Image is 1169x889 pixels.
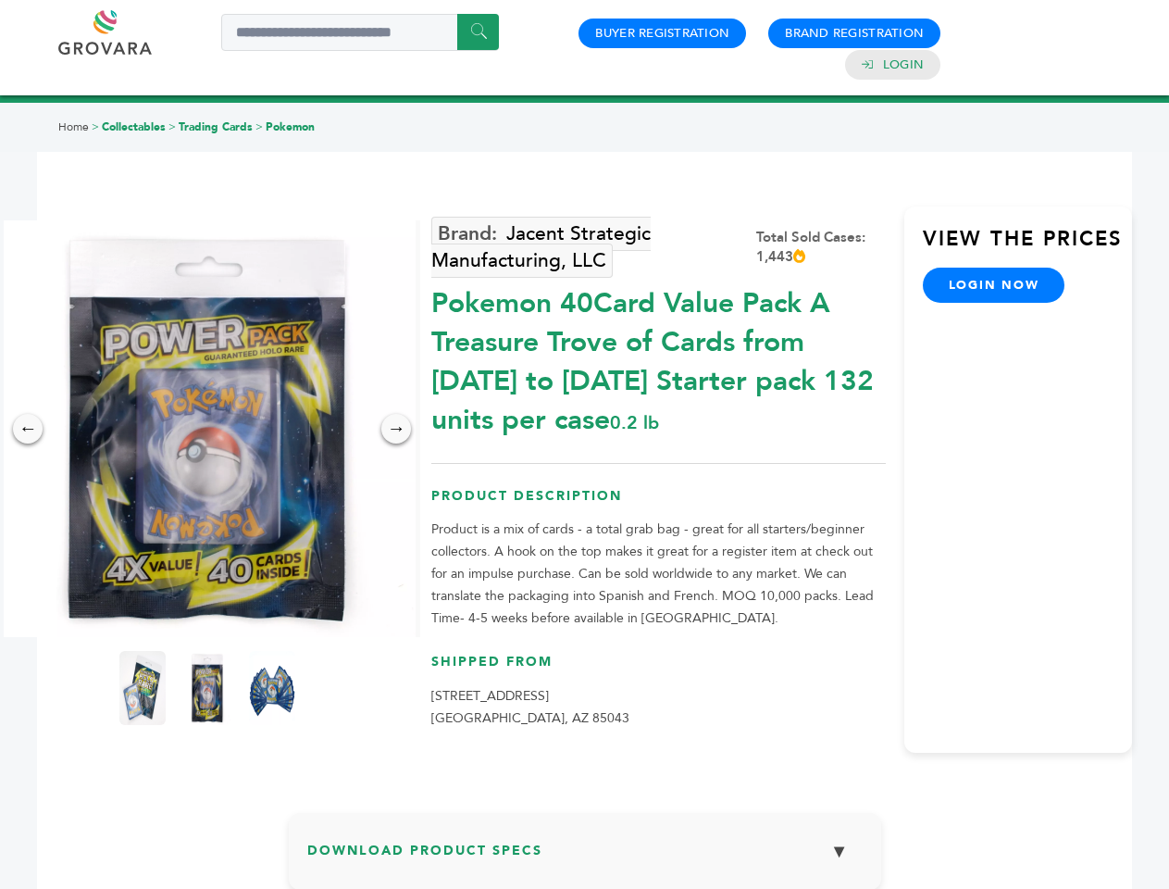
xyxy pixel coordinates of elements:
p: [STREET_ADDRESS] [GEOGRAPHIC_DATA], AZ 85043 [431,685,886,730]
a: Collectables [102,119,166,134]
a: Buyer Registration [595,25,729,42]
a: login now [923,268,1065,303]
input: Search a product or brand... [221,14,499,51]
img: Pokemon 40-Card Value Pack – A Treasure Trove of Cards from 1996 to 2024 - Starter pack! 132 unit... [184,651,230,725]
h3: View the Prices [923,225,1132,268]
img: Pokemon 40-Card Value Pack – A Treasure Trove of Cards from 1996 to 2024 - Starter pack! 132 unit... [249,651,295,725]
div: → [381,414,411,444]
div: Pokemon 40Card Value Pack A Treasure Trove of Cards from [DATE] to [DATE] Starter pack 132 units ... [431,275,886,440]
span: 0.2 lb [610,410,659,435]
div: Total Sold Cases: 1,443 [756,228,886,267]
a: Trading Cards [179,119,253,134]
h3: Shipped From [431,653,886,685]
span: > [168,119,176,134]
img: Pokemon 40-Card Value Pack – A Treasure Trove of Cards from 1996 to 2024 - Starter pack! 132 unit... [119,651,166,725]
span: > [255,119,263,134]
a: Home [58,119,89,134]
a: Brand Registration [785,25,924,42]
h3: Product Description [431,487,886,520]
p: Product is a mix of cards - a total grab bag - great for all starters/beginner collectors. A hook... [431,519,886,630]
div: ← [13,414,43,444]
a: Pokemon [266,119,315,134]
span: > [92,119,99,134]
a: Jacent Strategic Manufacturing, LLC [431,217,651,278]
button: ▼ [816,832,863,871]
a: Login [883,56,924,73]
h3: Download Product Specs [307,832,863,885]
